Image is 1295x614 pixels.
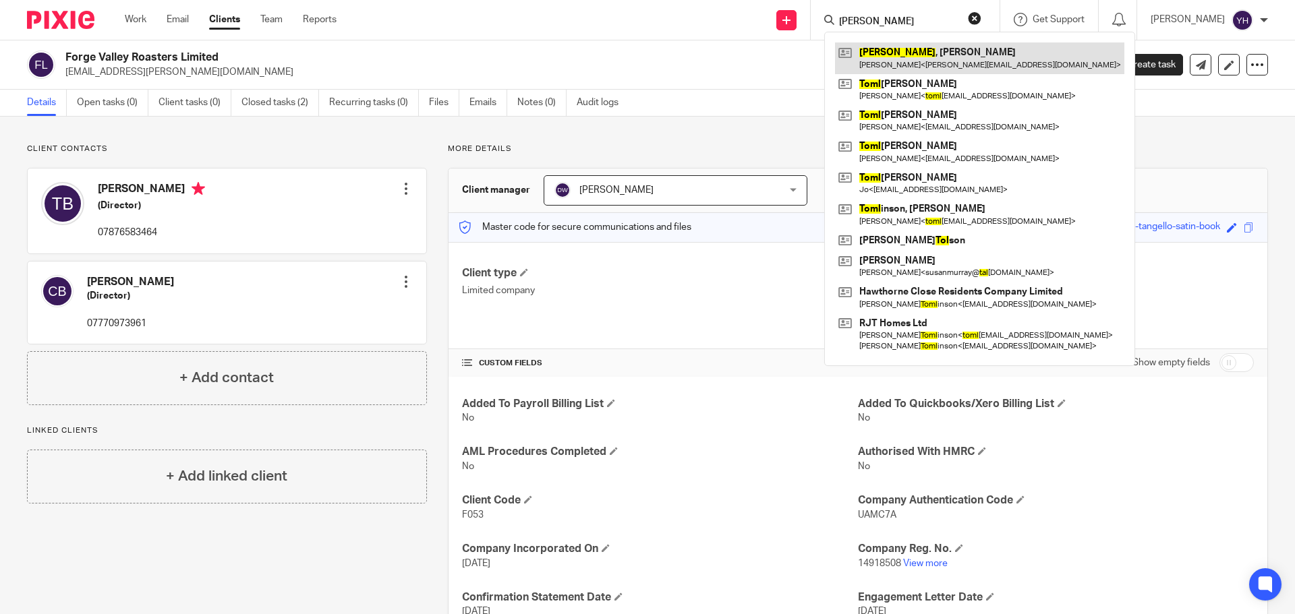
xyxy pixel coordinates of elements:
img: svg%3E [41,275,74,307]
h4: AML Procedures Completed [462,445,858,459]
span: F053 [462,510,484,520]
h4: Added To Quickbooks/Xero Billing List [858,397,1254,411]
h4: Authorised With HMRC [858,445,1254,459]
div: grandmas-tangello-satin-book [1093,220,1220,235]
h5: (Director) [98,199,205,212]
h5: (Director) [87,289,174,303]
span: UAMC7A [858,510,896,520]
img: svg%3E [1232,9,1253,31]
img: svg%3E [27,51,55,79]
h4: CUSTOM FIELDS [462,358,858,369]
a: View more [903,559,948,568]
span: No [462,462,474,471]
p: Master code for secure communications and files [459,220,691,234]
a: Team [260,13,283,26]
a: Create task [1105,54,1183,75]
h4: [PERSON_NAME] [98,182,205,199]
span: No [858,413,870,423]
span: Get Support [1033,15,1085,24]
img: svg%3E [41,182,84,225]
h4: + Add contact [179,367,274,388]
h4: Company Incorporated On [462,542,858,556]
a: Files [429,90,459,116]
span: 14918508 [858,559,901,568]
p: [PERSON_NAME] [1151,13,1225,26]
h3: Client manager [462,183,530,197]
label: Show empty fields [1132,356,1210,369]
a: Closed tasks (2) [241,90,319,116]
h4: Confirmation Statement Date [462,590,858,605]
span: No [462,413,474,423]
img: svg%3E [554,182,571,198]
p: 07876583464 [98,226,205,239]
p: More details [448,144,1268,154]
h4: Client type [462,266,858,280]
a: Details [27,90,67,116]
p: Limited company [462,284,858,297]
h4: Engagement Letter Date [858,590,1254,605]
h4: Company Reg. No. [858,542,1254,556]
a: Notes (0) [517,90,567,116]
span: [PERSON_NAME] [579,185,654,195]
a: Email [167,13,189,26]
a: Clients [209,13,240,26]
p: Client contacts [27,144,427,154]
a: Reports [303,13,337,26]
a: Recurring tasks (0) [329,90,419,116]
h4: [PERSON_NAME] [87,275,174,289]
a: Audit logs [577,90,629,116]
input: Search [838,16,959,28]
p: 07770973961 [87,317,174,330]
button: Clear [968,11,981,25]
img: Pixie [27,11,94,29]
span: [DATE] [462,559,490,568]
a: Client tasks (0) [159,90,231,116]
p: [EMAIL_ADDRESS][PERSON_NAME][DOMAIN_NAME] [65,65,1085,79]
i: Primary [192,182,205,195]
a: Emails [469,90,507,116]
p: Linked clients [27,425,427,436]
a: Open tasks (0) [77,90,148,116]
span: No [858,462,870,471]
h4: Client Code [462,493,858,508]
a: Work [125,13,146,26]
h4: Added To Payroll Billing List [462,397,858,411]
h4: Company Authentication Code [858,493,1254,508]
h2: Forge Valley Roasters Limited [65,51,881,65]
h4: + Add linked client [166,466,287,487]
